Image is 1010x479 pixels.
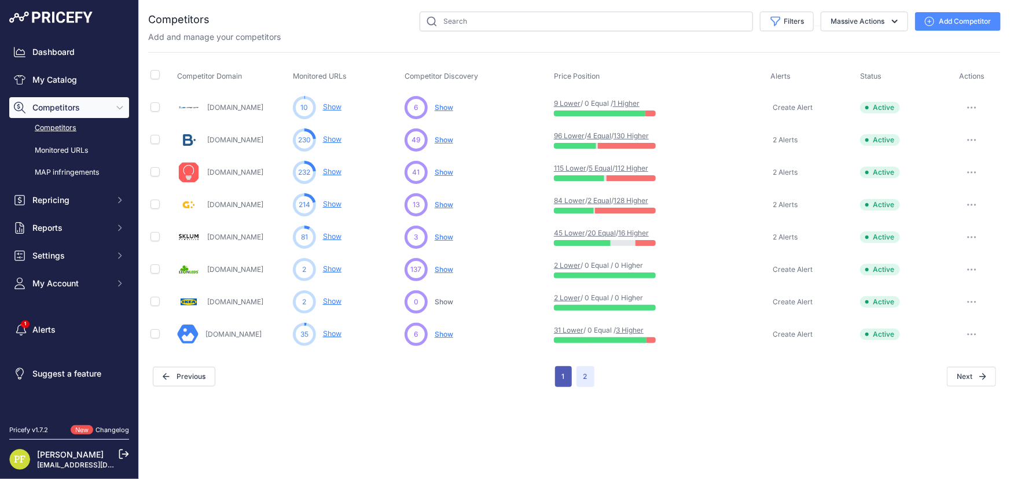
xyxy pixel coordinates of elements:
span: Active [860,264,900,275]
span: 3 [414,232,418,242]
button: Reports [9,218,129,238]
a: [DOMAIN_NAME] [207,135,263,144]
span: 2 Alerts [773,135,798,145]
p: / / [554,229,628,238]
span: Alerts [771,72,791,80]
a: 2 Lower [554,261,581,270]
span: 49 [412,135,420,145]
a: Show [323,264,341,273]
a: Show [323,135,341,143]
p: / / [554,131,628,141]
p: Add and manage your competitors [148,31,281,43]
span: 137 [410,264,421,275]
a: Monitored URLs [9,141,129,161]
a: 84 Lower [554,196,585,205]
span: Monitored URLs [293,72,347,80]
p: / 0 Equal / [554,99,628,108]
a: [DOMAIN_NAME] [207,103,263,112]
span: My Account [32,278,108,289]
span: 10 [300,102,308,113]
span: Create Alert [773,265,813,274]
a: Show [323,102,341,111]
span: Show [435,135,453,144]
span: Show [435,330,453,338]
a: [DOMAIN_NAME] [207,168,263,176]
span: 2 [576,366,594,387]
a: 2 Lower [554,293,581,302]
span: Show [435,265,453,274]
p: / 0 Equal / 0 Higher [554,261,628,270]
nav: Sidebar [9,42,129,411]
a: [DOMAIN_NAME] [207,297,263,306]
a: Suggest a feature [9,363,129,384]
span: 2 [302,297,306,307]
p: / / [554,164,628,173]
a: 112 Higher [615,164,648,172]
span: Active [860,231,900,243]
span: Show [435,103,453,112]
span: Competitor Domain [177,72,242,80]
span: New [71,425,93,435]
a: 2 Alerts [771,167,798,178]
span: 6 [414,329,418,340]
h2: Competitors [148,12,210,28]
input: Search [420,12,753,31]
span: Actions [959,72,985,80]
span: Reports [32,222,108,234]
button: Competitors [9,97,129,118]
span: Active [860,329,900,340]
a: 20 Equal [587,229,616,237]
a: [DOMAIN_NAME] [207,200,263,209]
span: Active [860,167,900,178]
span: 81 [301,232,308,242]
a: 45 Lower [554,229,585,237]
a: Dashboard [9,42,129,62]
a: 3 Higher [616,326,644,334]
span: 2 Alerts [773,200,798,209]
a: 2 Alerts [771,231,798,243]
a: 2 Equal [587,196,611,205]
span: 41 [412,167,420,178]
a: 31 Lower [554,326,583,334]
a: 4 Equal [587,131,611,140]
a: [PERSON_NAME] [37,449,104,459]
span: Active [860,199,900,211]
a: Competitors [9,118,129,138]
span: 13 [413,200,420,210]
span: Create Alert [773,103,813,112]
a: Show [323,167,341,176]
a: My Catalog [9,69,129,90]
span: 2 Alerts [773,233,798,242]
span: Show [435,297,453,306]
a: [DOMAIN_NAME] [205,330,262,338]
span: Status [860,72,882,80]
a: 9 Lower [554,99,581,108]
span: Create Alert [773,330,813,339]
span: Competitor Discovery [405,72,478,80]
button: Massive Actions [821,12,908,31]
span: 35 [300,329,308,340]
span: Next [947,367,996,386]
a: [EMAIL_ADDRESS][DOMAIN_NAME] [37,460,158,469]
a: 2 Alerts [771,134,798,146]
a: 1 Higher [613,99,640,108]
p: / 0 Equal / 0 Higher [554,293,628,303]
span: Show [435,200,453,209]
span: Competitors [32,102,108,113]
button: Settings [9,245,129,266]
img: Pricefy Logo [9,12,93,23]
a: Create Alert [771,264,813,275]
a: Show [323,232,341,241]
button: Add Competitor [915,12,1001,31]
span: Show [435,233,453,241]
a: Show [323,329,341,338]
div: Pricefy v1.7.2 [9,425,48,435]
span: Settings [32,250,108,261]
span: Price Position [554,72,600,80]
span: 6 [414,102,418,113]
a: [DOMAIN_NAME] [207,233,263,241]
a: Show [323,200,341,208]
span: 2 Alerts [773,168,798,177]
p: / 0 Equal / [554,326,628,335]
button: Filters [760,12,814,31]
